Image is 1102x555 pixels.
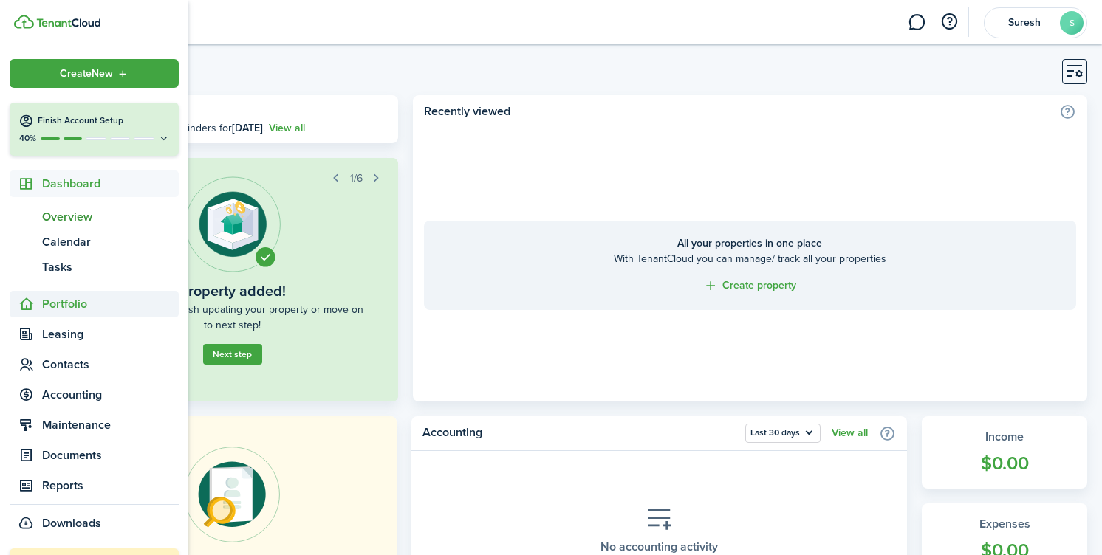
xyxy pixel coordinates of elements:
[232,120,263,136] b: [DATE]
[184,176,281,272] img: Property
[42,514,101,532] span: Downloads
[937,449,1072,478] widget-stats-count: $0.00
[922,416,1087,489] a: Income$0.00
[10,472,179,499] a: Reports
[995,18,1054,28] span: Suresh
[179,280,286,302] widget-step-title: Property added!
[42,325,179,343] span: Leasing
[745,424,821,443] button: Open menu
[439,235,1061,251] home-placeholder-title: All your properties in one place
[326,168,346,188] button: Prev step
[366,168,387,188] button: Next step
[184,447,280,542] img: Online payments
[10,255,179,280] a: Tasks
[42,447,179,464] span: Documents
[424,103,1052,120] home-widget-title: Recently viewed
[903,4,931,41] a: Messaging
[832,427,868,439] a: View all
[36,18,100,27] img: TenantCloud
[14,15,34,29] img: TenantCloud
[269,120,305,136] a: View all
[745,424,821,443] button: Last 30 days
[99,302,366,333] widget-step-description: Keep adding or finish updating your property or move on to next step!
[202,344,261,365] button: Next step
[60,69,113,79] span: Create New
[10,204,179,230] a: Overview
[937,10,962,35] button: Open resource center
[439,251,1061,266] home-placeholder-description: With TenantCloud you can manage/ track all your properties
[937,428,1072,446] widget-stats-title: Income
[107,103,387,121] h3: [DATE], [DATE]
[38,114,170,127] h4: Finish Account Setup
[42,477,179,494] span: Reports
[42,208,179,226] span: Overview
[42,416,179,434] span: Maintenance
[1060,11,1084,35] avatar-text: S
[10,230,179,255] a: Calendar
[10,103,179,156] button: Finish Account Setup40%
[937,515,1072,533] widget-stats-title: Expenses
[42,386,179,404] span: Accounting
[1062,59,1087,84] button: Customise
[18,132,37,145] p: 40%
[350,170,363,186] span: 1/6
[42,258,179,276] span: Tasks
[703,277,796,294] a: Create property
[42,175,179,193] span: Dashboard
[10,59,179,88] button: Open menu
[42,233,179,251] span: Calendar
[422,424,738,443] home-widget-title: Accounting
[42,356,179,373] span: Contacts
[42,295,179,313] span: Portfolio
